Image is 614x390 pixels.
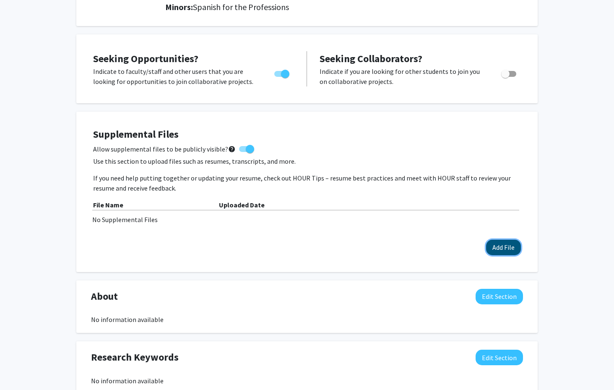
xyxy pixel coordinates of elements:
p: If you need help putting together or updating your resume, check out HOUR Tips – resume best prac... [93,173,521,193]
button: Edit Research Keywords [476,350,523,365]
b: Uploaded Date [219,201,265,209]
iframe: Chat [6,352,36,384]
div: No Supplemental Files [92,215,522,225]
div: No information available [91,376,523,386]
mat-icon: help [228,144,236,154]
p: Indicate if you are looking for other students to join you on collaborative projects. [320,66,485,86]
h4: Supplemental Files [93,128,521,141]
div: Toggle [271,66,294,79]
span: Spanish for the Professions [193,2,289,12]
div: No information available [91,314,523,325]
span: Seeking Collaborators? [320,52,422,65]
span: Allow supplemental files to be publicly visible? [93,144,236,154]
p: Use this section to upload files such as resumes, transcripts, and more. [93,156,521,166]
p: Indicate to faculty/staff and other users that you are looking for opportunities to join collabor... [93,66,258,86]
b: File Name [93,201,123,209]
span: About [91,289,118,304]
button: Edit About [476,289,523,304]
button: Add File [486,240,521,255]
div: Toggle [498,66,521,79]
span: Seeking Opportunities? [93,52,198,65]
h2: Minors: [165,2,523,12]
span: Research Keywords [91,350,179,365]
